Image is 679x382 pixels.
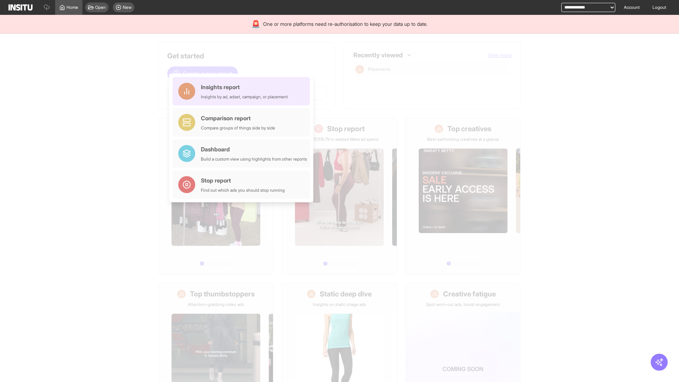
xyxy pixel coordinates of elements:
[251,19,260,29] div: 🚨
[201,83,288,91] div: Insights report
[201,176,285,185] div: Stop report
[201,125,275,131] div: Compare groups of things side by side
[263,21,428,28] span: One or more platforms need re-authorisation to keep your data up to date.
[95,5,106,10] span: Open
[201,94,288,100] div: Insights by ad, adset, campaign, or placement
[201,114,275,122] div: Comparison report
[201,187,285,193] div: Find out which ads you should stop running
[66,5,78,10] span: Home
[8,4,33,11] img: Logo
[123,5,132,10] span: New
[201,145,307,154] div: Dashboard
[201,156,307,162] div: Build a custom view using highlights from other reports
